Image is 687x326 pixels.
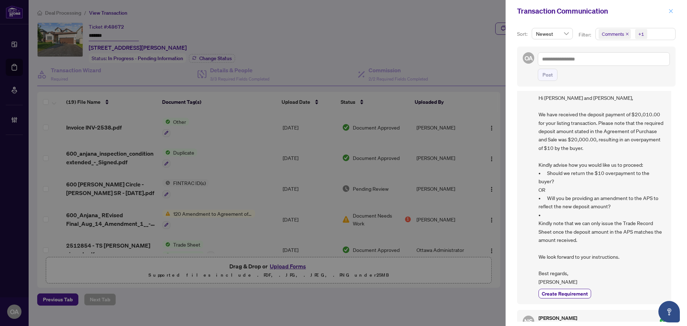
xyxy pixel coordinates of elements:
[539,94,666,286] span: Hi [PERSON_NAME] and [PERSON_NAME], We have received the deposit payment of $20,010.00 for your l...
[638,30,644,38] div: +1
[536,28,569,39] span: Newest
[542,290,588,297] span: Create Requirement
[524,53,533,63] span: OA
[517,30,529,38] p: Sort:
[539,289,591,298] button: Create Requirement
[658,301,680,322] button: Open asap
[599,29,631,39] span: Comments
[602,30,624,38] span: Comments
[579,31,592,39] p: Filter:
[625,32,629,36] span: close
[517,6,666,16] div: Transaction Communication
[660,318,666,324] span: check-circle
[539,316,577,321] h5: [PERSON_NAME]
[668,9,673,14] span: close
[538,69,557,81] button: Post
